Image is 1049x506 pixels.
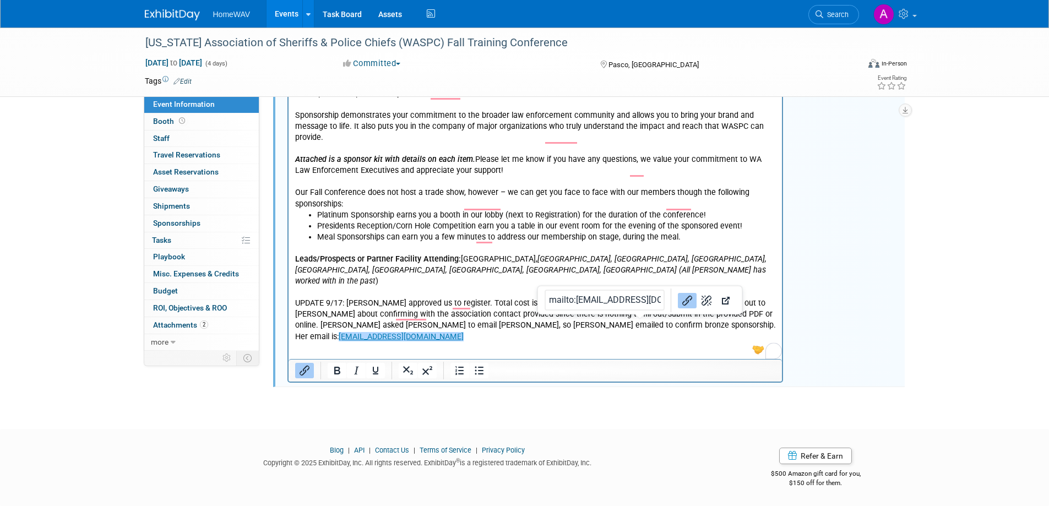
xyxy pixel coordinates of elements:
span: Playbook [153,252,185,261]
div: Event Format [794,57,907,74]
span: Booth not reserved yet [177,117,187,125]
div: $150 off for them. [727,478,905,488]
img: ExhibitDay [145,9,200,20]
a: Asset Reservations [144,164,259,181]
a: Booth [144,113,259,130]
a: Travel Reservations [144,147,259,164]
span: Attachments [153,320,208,329]
img: Amanda Jasper [873,4,894,25]
a: Blog [330,446,344,454]
td: Tags [145,75,192,86]
a: ROI, Objectives & ROO [144,300,259,317]
a: API [354,446,365,454]
a: Sponsorships [144,215,259,232]
a: Playbook [144,249,259,265]
td: Toggle Event Tabs [236,351,259,365]
span: Pasco, [GEOGRAPHIC_DATA] [608,61,699,69]
a: Misc. Expenses & Credits [144,266,259,282]
span: Misc. Expenses & Credits [153,269,239,278]
button: Committed [339,58,405,69]
span: 2 [200,320,208,329]
button: Remove link [697,292,716,308]
img: Format-Inperson.png [868,59,879,68]
td: Personalize Event Tab Strip [218,351,237,365]
a: Edit [173,78,192,85]
span: | [345,446,352,454]
span: Asset Reservations [153,167,219,176]
span: Travel Reservations [153,150,220,159]
span: Event Information [153,100,215,108]
span: Booth [153,117,187,126]
a: Tasks [144,232,259,249]
div: [US_STATE] Association of Sheriffs & Police Chiefs (WASPC) Fall Training Conference [142,33,843,53]
span: Sponsorships [153,219,200,227]
a: Contact Us [375,446,409,454]
a: Refer & Earn [779,448,852,464]
a: Event Information [144,96,259,113]
sup: ® [456,458,460,464]
span: Staff [153,134,170,143]
span: to [169,58,179,67]
span: | [411,446,418,454]
span: (4 days) [204,60,227,67]
button: Link [678,292,697,308]
div: Copyright © 2025 ExhibitDay, Inc. All rights reserved. ExhibitDay is a registered trademark of Ex... [145,455,711,468]
a: Attachments2 [144,317,259,334]
a: Staff [144,130,259,147]
span: | [366,446,373,454]
span: | [473,446,480,454]
a: Shipments [144,198,259,215]
span: Search [823,10,849,19]
div: $500 Amazon gift card for you, [727,462,905,487]
a: more [144,334,259,351]
input: Link [545,290,665,311]
a: Privacy Policy [482,446,525,454]
a: Search [808,5,859,24]
span: Shipments [153,202,190,210]
div: Event Rating [877,75,906,81]
div: In-Person [881,59,907,68]
span: Tasks [152,236,171,244]
a: Budget [144,283,259,300]
span: HomeWAV [213,10,251,19]
span: Giveaways [153,184,189,193]
span: ROI, Objectives & ROO [153,303,227,312]
span: [DATE] [DATE] [145,58,203,68]
a: Giveaways [144,181,259,198]
a: Terms of Service [420,446,471,454]
button: Open link [716,292,735,308]
span: more [151,338,169,346]
span: Budget [153,286,178,295]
